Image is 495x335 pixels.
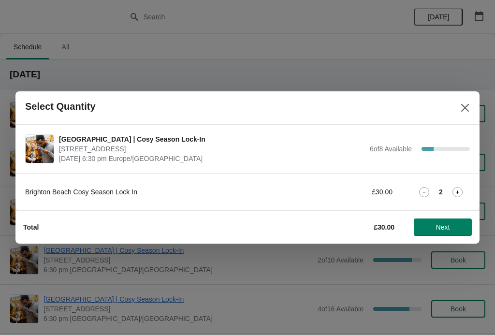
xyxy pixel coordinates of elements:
[59,154,365,163] span: [DATE] 6:30 pm Europe/[GEOGRAPHIC_DATA]
[59,134,365,144] span: [GEOGRAPHIC_DATA] | Cosy Season Lock-In
[439,187,443,197] strong: 2
[25,187,286,197] div: Brighton Beach Cosy Season Lock In
[436,223,450,231] span: Next
[59,144,365,154] span: [STREET_ADDRESS]
[23,223,39,231] strong: Total
[370,145,412,153] span: 6 of 8 Available
[26,135,54,163] img: Brighton Beach | Cosy Season Lock-In | 38-39 Kings Road Arches, Brighton, BN1 2LN | September 11 ...
[306,187,393,197] div: £30.00
[456,99,474,117] button: Close
[374,223,394,231] strong: £30.00
[414,218,472,236] button: Next
[25,101,96,112] h2: Select Quantity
